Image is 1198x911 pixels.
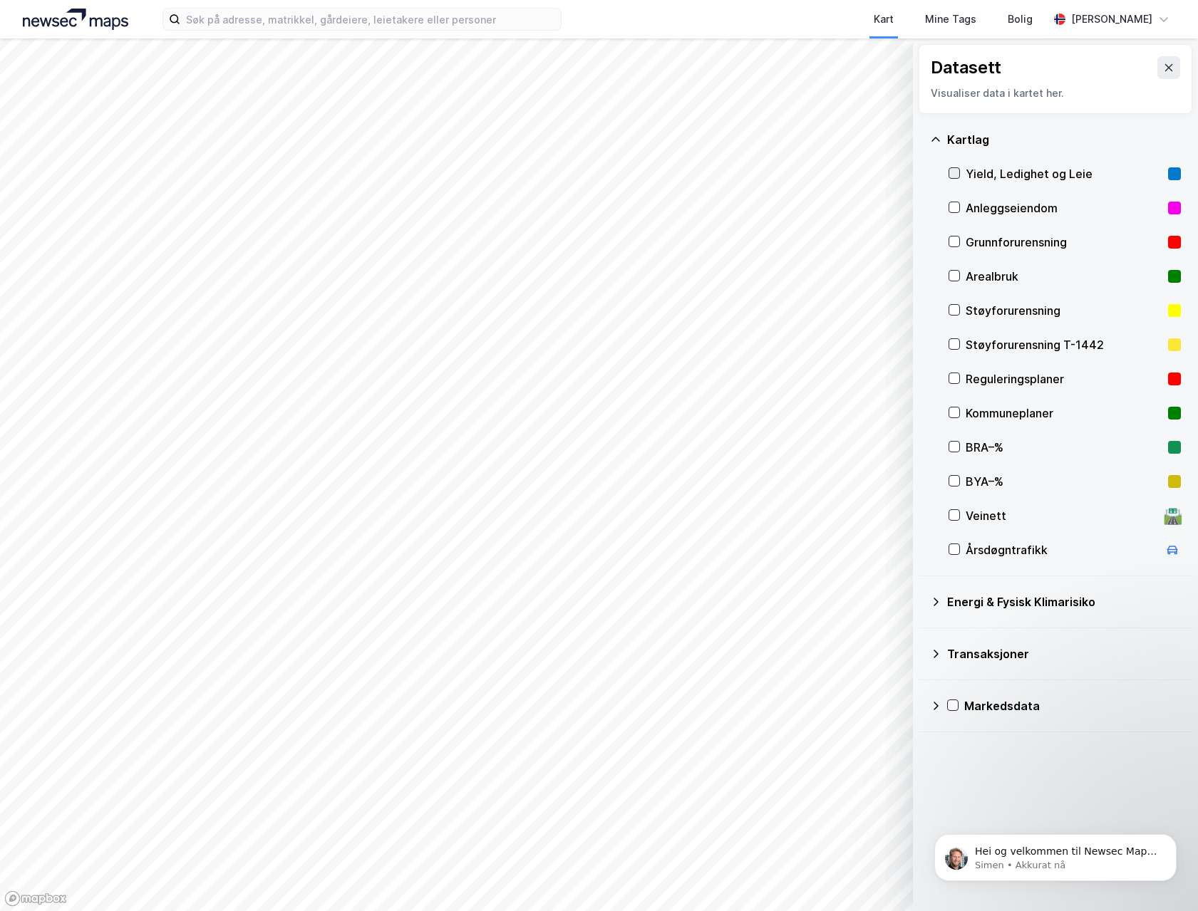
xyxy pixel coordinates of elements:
[966,439,1162,456] div: BRA–%
[966,234,1162,251] div: Grunnforurensning
[931,56,1001,79] div: Datasett
[966,268,1162,285] div: Arealbruk
[874,11,894,28] div: Kart
[966,302,1162,319] div: Støyforurensning
[931,85,1180,102] div: Visualiser data i kartet her.
[925,11,976,28] div: Mine Tags
[947,593,1181,610] div: Energi & Fysisk Klimarisiko
[966,473,1162,490] div: BYA–%
[1071,11,1152,28] div: [PERSON_NAME]
[1008,11,1033,28] div: Bolig
[966,507,1158,524] div: Veinett
[966,405,1162,422] div: Kommuneplaner
[964,697,1181,714] div: Markedsdata
[966,541,1158,558] div: Årsdøgntrafikk
[966,370,1162,387] div: Reguleringsplaner
[966,165,1162,182] div: Yield, Ledighet og Leie
[947,645,1181,662] div: Transaksjoner
[4,890,67,907] a: Mapbox homepage
[180,9,561,30] input: Søk på adresse, matrikkel, gårdeiere, leietakere eller personer
[947,131,1181,148] div: Kartlag
[913,804,1198,904] iframe: Intercom notifications melding
[966,336,1162,353] div: Støyforurensning T-1442
[1163,506,1182,525] div: 🛣️
[23,9,128,30] img: logo.a4113a55bc3d86da70a041830d287a7e.svg
[966,199,1162,217] div: Anleggseiendom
